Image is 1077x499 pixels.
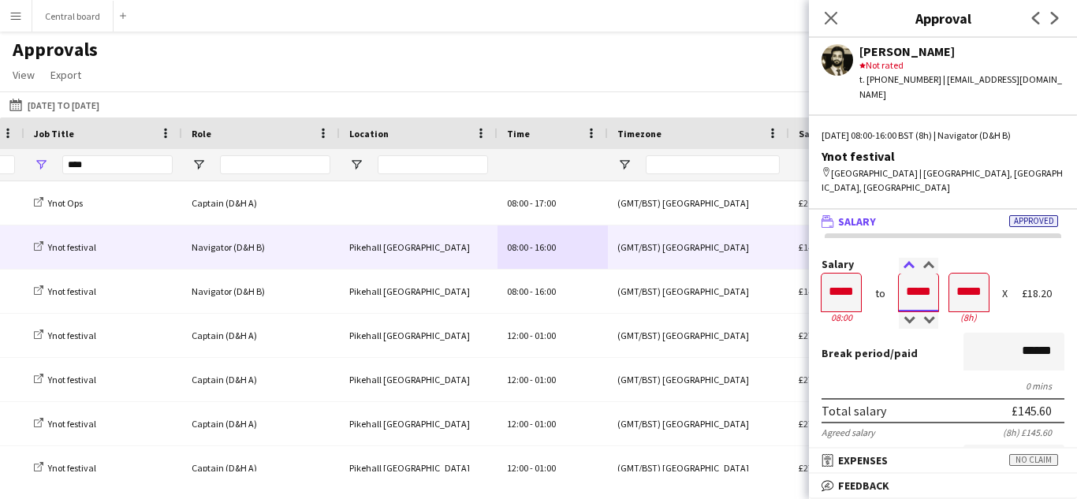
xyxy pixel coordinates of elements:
[507,418,528,430] span: 12:00
[838,479,889,493] span: Feedback
[608,181,789,225] div: (GMT/BST) [GEOGRAPHIC_DATA]
[822,346,918,360] label: /paid
[822,149,1064,163] div: Ynot festival
[507,241,528,253] span: 08:00
[608,358,789,401] div: (GMT/BST) [GEOGRAPHIC_DATA]
[535,197,556,209] span: 17:00
[192,158,206,172] button: Open Filter Menu
[34,374,96,385] a: Ynot festival
[34,285,96,297] a: Ynot festival
[34,330,96,341] a: Ynot festival
[340,446,498,490] div: Pikehall [GEOGRAPHIC_DATA]
[535,374,556,385] span: 01:00
[6,95,102,114] button: [DATE] to [DATE]
[899,311,938,323] div: 16:00
[182,314,340,357] div: Captain (D&H A)
[48,418,96,430] span: Ynot festival
[799,418,829,430] span: £275.36
[809,449,1077,472] mat-expansion-panel-header: ExpensesNo claim
[34,418,96,430] a: Ynot festival
[608,225,789,269] div: (GMT/BST) [GEOGRAPHIC_DATA]
[34,241,96,253] a: Ynot festival
[949,311,989,323] div: 8h
[1022,288,1064,300] div: £18.20
[340,225,498,269] div: Pikehall [GEOGRAPHIC_DATA]
[875,288,885,300] div: to
[507,330,528,341] span: 12:00
[809,210,1077,233] mat-expansion-panel-header: SalaryApproved
[34,197,83,209] a: Ynot Ops
[340,358,498,401] div: Pikehall [GEOGRAPHIC_DATA]
[799,241,829,253] span: £145.60
[182,358,340,401] div: Captain (D&H A)
[507,197,528,209] span: 08:00
[1002,288,1008,300] div: X
[822,380,1064,392] div: 0 mins
[809,8,1077,28] h3: Approval
[608,314,789,357] div: (GMT/BST) [GEOGRAPHIC_DATA]
[530,374,533,385] span: -
[1012,403,1052,419] div: £145.60
[617,158,632,172] button: Open Filter Menu
[838,214,876,229] span: Salary
[799,330,829,341] span: £275.36
[799,128,827,140] span: Salary
[48,330,96,341] span: Ynot festival
[799,197,829,209] span: £265.00
[349,158,363,172] button: Open Filter Menu
[182,225,340,269] div: Navigator (D&H B)
[48,285,96,297] span: Ynot festival
[646,155,780,174] input: Timezone Filter Input
[838,453,888,467] span: Expenses
[340,270,498,313] div: Pikehall [GEOGRAPHIC_DATA]
[507,285,528,297] span: 08:00
[617,128,661,140] span: Timezone
[34,158,48,172] button: Open Filter Menu
[182,446,340,490] div: Captain (D&H A)
[535,241,556,253] span: 16:00
[182,181,340,225] div: Captain (D&H A)
[608,446,789,490] div: (GMT/BST) [GEOGRAPHIC_DATA]
[13,68,35,82] span: View
[220,155,330,174] input: Role Filter Input
[48,197,83,209] span: Ynot Ops
[822,426,875,438] div: Agreed salary
[859,44,1064,58] div: [PERSON_NAME]
[799,374,829,385] span: £271.70
[62,155,173,174] input: Job Title Filter Input
[1003,426,1064,438] div: (8h) £145.60
[44,65,88,85] a: Export
[192,128,211,140] span: Role
[530,418,533,430] span: -
[6,65,41,85] a: View
[182,270,340,313] div: Navigator (D&H B)
[48,374,96,385] span: Ynot festival
[822,403,886,419] div: Total salary
[349,128,389,140] span: Location
[859,58,1064,73] div: Not rated
[48,241,96,253] span: Ynot festival
[530,285,533,297] span: -
[50,68,81,82] span: Export
[340,314,498,357] div: Pikehall [GEOGRAPHIC_DATA]
[507,374,528,385] span: 12:00
[822,166,1064,195] div: [GEOGRAPHIC_DATA] | [GEOGRAPHIC_DATA], [GEOGRAPHIC_DATA], [GEOGRAPHIC_DATA]
[530,241,533,253] span: -
[32,1,114,32] button: Central board
[608,270,789,313] div: (GMT/BST) [GEOGRAPHIC_DATA]
[507,128,530,140] span: Time
[822,311,861,323] div: 08:00
[530,330,533,341] span: -
[378,155,488,174] input: Location Filter Input
[799,285,829,297] span: £147.04
[859,73,1064,101] div: t. [PHONE_NUMBER] | [EMAIL_ADDRESS][DOMAIN_NAME]
[535,418,556,430] span: 01:00
[822,128,1064,143] div: [DATE] 08:00-16:00 BST (8h) | Navigator (D&H B)
[34,128,74,140] span: Job Title
[535,330,556,341] span: 01:00
[182,402,340,445] div: Captain (D&H A)
[822,346,890,360] span: Break period
[535,285,556,297] span: 16:00
[340,402,498,445] div: Pikehall [GEOGRAPHIC_DATA]
[822,259,1064,270] label: Salary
